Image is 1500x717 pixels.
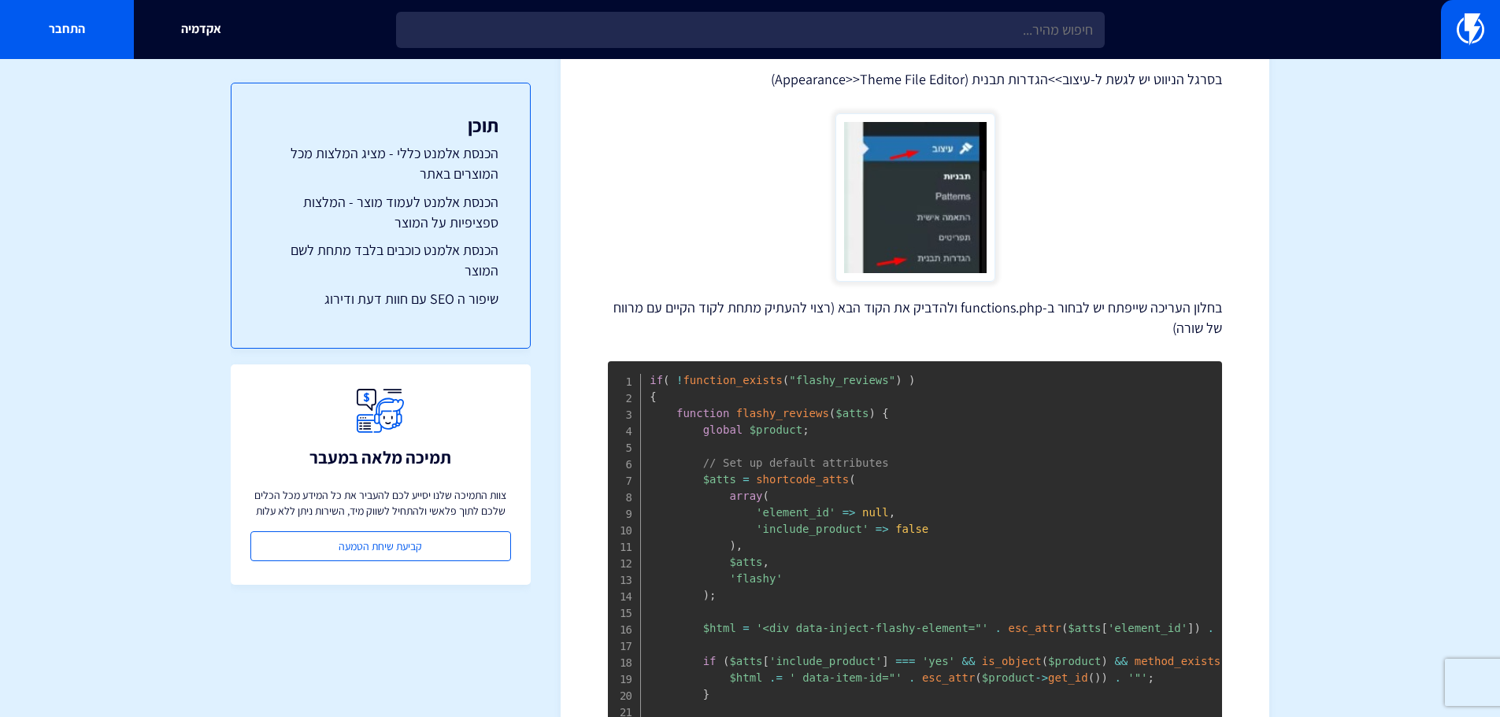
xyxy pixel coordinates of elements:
span: && [962,655,976,667]
span: $html [703,622,736,634]
span: $product [1048,655,1101,667]
span: ) [909,374,915,386]
span: ( [849,473,855,486]
p: צוות התמיכה שלנו יסייע לכם להעביר את כל המידע מכל הכלים שלכם לתוך פלאשי ולהתחיל לשווק מיד, השירות... [250,487,511,519]
span: $atts [703,473,736,486]
span: ! [676,374,683,386]
span: esc_attr [1008,622,1061,634]
span: '"' [1128,671,1147,684]
span: if [703,655,717,667]
h3: תמיכה מלאה במעבר [309,448,451,467]
span: ( [723,655,729,667]
span: . [909,671,915,684]
span: === [895,655,915,667]
span: 'include_product' [769,655,882,667]
p: בחלון העריכה שייפתח יש לבחור ב-functions.php ולהדביק את הקוד הבא (רצוי להעתיק מתחת לקוד הקיים עם ... [608,298,1222,338]
span: null [862,506,889,519]
span: method_exists [1135,655,1221,667]
span: if [650,374,663,386]
span: $atts [729,556,762,568]
a: שיפור ה SEO עם חוות דעת ודירוג [263,289,498,309]
span: ; [709,589,716,601]
span: ) [1094,671,1101,684]
input: חיפוש מהיר... [396,12,1105,48]
span: ( [829,407,835,419]
h3: תוכן [263,115,498,135]
span: ( [1088,671,1094,684]
span: [ [763,655,769,667]
span: // Set up default attributes [703,456,889,469]
span: 'yes' [922,655,955,667]
span: 'flashy' [729,572,782,585]
span: .= [769,671,783,684]
span: ) [729,539,735,552]
span: => [843,506,856,519]
span: && [1114,655,1128,667]
span: } [703,688,709,700]
span: ( [663,374,669,386]
span: -> [1035,671,1048,684]
a: הכנסת אלמנט כוכבים בלבד מתחת לשם המוצר [263,240,498,280]
span: 'include_product' [756,523,869,535]
span: . [1207,622,1213,634]
span: = [743,622,749,634]
a: הכנסת אלמנט כללי - מציג המלצות מכל המוצרים באתר [263,143,498,183]
span: shortcode_atts [756,473,849,486]
span: global [703,423,743,436]
span: false [895,523,928,535]
span: [ [1102,622,1108,634]
span: ] [1187,622,1194,634]
span: ( [1042,655,1048,667]
span: ) [869,407,875,419]
span: function [676,407,729,419]
a: הכנסת אלמנט לעמוד מוצר - המלצות ספציפיות על המוצר [263,192,498,232]
span: 'element_id' [1108,622,1187,634]
span: ( [763,490,769,502]
span: ) [1102,671,1108,684]
span: $atts [835,407,869,419]
span: ( [783,374,789,386]
span: get_id [1048,671,1088,684]
span: , [763,556,769,568]
p: בסרגל הניווט יש לגשת ל-עיצוב>>הגדרות תבנית (Appearance>>Theme File Editor) [608,69,1222,90]
span: is_object [982,655,1042,667]
span: { [882,407,888,419]
span: ( [1061,622,1068,634]
span: , [889,506,895,519]
span: ; [1148,671,1154,684]
span: '<div data-inject-flashy-element="' [756,622,988,634]
span: $product [750,423,802,436]
span: ; [802,423,809,436]
span: function_exists [683,374,782,386]
span: ) [895,374,902,386]
span: '"' [1220,622,1240,634]
span: 'element_id' [756,506,835,519]
span: , [736,539,743,552]
span: ] [882,655,888,667]
span: ( [1220,655,1227,667]
span: ) [1194,622,1201,634]
span: . [995,622,1002,634]
span: array [729,490,762,502]
span: "flashy_reviews" [789,374,895,386]
span: flashy_reviews [736,407,829,419]
span: esc_attr [922,671,975,684]
span: . [1114,671,1120,684]
a: קביעת שיחת הטמעה [250,531,511,561]
span: ( [975,671,981,684]
span: $atts [1068,622,1101,634]
span: ' data-item-id="' [789,671,902,684]
span: $html [729,671,762,684]
span: = [743,473,749,486]
span: => [876,523,889,535]
span: $atts [729,655,762,667]
span: { [650,390,656,403]
span: ) [703,589,709,601]
span: $product [982,671,1035,684]
span: ) [1102,655,1108,667]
